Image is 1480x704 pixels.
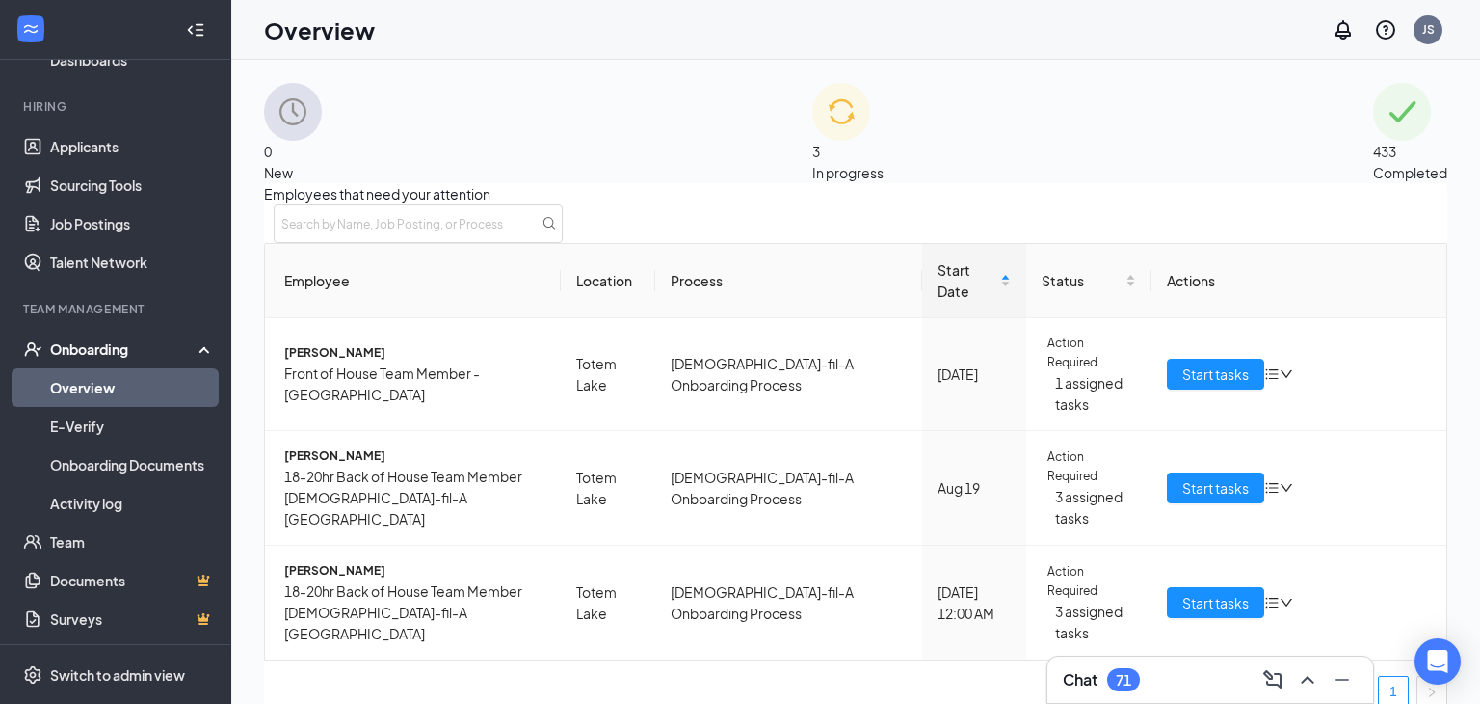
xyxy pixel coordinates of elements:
span: [PERSON_NAME] [284,343,545,363]
th: Location [561,244,656,318]
span: down [1280,596,1293,609]
span: bars [1264,595,1280,610]
span: 433 [1373,141,1447,162]
span: right [1426,687,1438,698]
button: ComposeMessage [1257,664,1288,695]
span: 18-20hr Back of House Team Member [DEMOGRAPHIC_DATA]-fil-A [GEOGRAPHIC_DATA] [284,581,545,644]
input: Search by Name, Job Posting, or Process [274,204,563,243]
a: Overview [50,368,215,407]
svg: Settings [23,665,42,685]
span: Action Required [1047,447,1135,486]
span: bars [1264,366,1280,382]
span: Completed [1373,164,1447,181]
svg: ChevronUp [1296,668,1319,691]
th: Status [1026,244,1150,318]
a: Sourcing Tools [50,166,215,204]
span: 3 assigned tasks [1055,601,1135,643]
span: 3 assigned tasks [1055,486,1135,528]
a: Talent Network [50,243,215,282]
div: Open Intercom Messenger [1414,638,1461,685]
span: Front of House Team Member - [GEOGRAPHIC_DATA] [284,363,545,405]
span: Action Required [1047,562,1135,601]
span: down [1280,481,1293,495]
td: [DEMOGRAPHIC_DATA]-fil-A Onboarding Process [655,318,922,431]
span: Employees that need your attention [264,183,1447,204]
div: Aug 19 [938,477,1011,499]
div: Onboarding [50,339,198,359]
td: Totem Lake [561,546,656,660]
span: bars [1264,480,1280,496]
a: Team [50,523,215,561]
div: Hiring [23,98,211,115]
span: In progress [812,164,884,181]
th: Employee [265,244,561,318]
th: Process [655,244,922,318]
th: Actions [1151,244,1447,318]
svg: UserCheck [23,339,42,359]
span: down [1280,367,1293,381]
div: [DATE] [938,364,1011,385]
button: Start tasks [1167,359,1264,390]
span: [PERSON_NAME] [284,447,545,466]
a: Activity log [50,484,215,523]
span: Action Required [1047,334,1135,372]
a: Job Postings [50,204,215,243]
svg: QuestionInfo [1374,18,1397,41]
a: Dashboards [50,41,215,79]
span: 18-20hr Back of House Team Member [DEMOGRAPHIC_DATA]-fil-A [GEOGRAPHIC_DATA] [284,466,545,529]
span: 1 assigned tasks [1055,372,1135,415]
h3: Chat [1063,669,1097,690]
td: Totem Lake [561,431,656,546]
svg: Minimize [1331,668,1354,691]
span: 0 [264,141,322,162]
svg: ComposeMessage [1261,668,1284,691]
svg: WorkstreamLogo [21,19,40,39]
td: [DEMOGRAPHIC_DATA]-fil-A Onboarding Process [655,546,922,660]
div: Switch to admin view [50,665,185,685]
td: [DEMOGRAPHIC_DATA]-fil-A Onboarding Process [655,431,922,546]
span: Start tasks [1182,364,1249,385]
span: [PERSON_NAME] [284,561,545,581]
span: New [264,164,293,181]
button: Start tasks [1167,587,1264,618]
a: DocumentsCrown [50,561,215,600]
svg: Notifications [1332,18,1355,41]
span: Start Date [938,259,996,302]
td: Totem Lake [561,318,656,431]
div: [DATE] 12:00 AM [938,582,1011,624]
div: JS [1422,21,1435,38]
a: E-Verify [50,407,215,446]
span: Start tasks [1182,477,1249,499]
button: Start tasks [1167,473,1264,503]
div: Team Management [23,301,211,317]
h1: Overview [264,14,375,46]
div: 71 [1116,672,1131,689]
a: Applicants [50,127,215,166]
button: Minimize [1327,664,1358,695]
span: Status [1042,270,1121,291]
span: Start tasks [1182,592,1249,613]
span: 3 [812,141,884,162]
a: Onboarding Documents [50,446,215,484]
svg: Collapse [186,20,205,40]
button: ChevronUp [1292,664,1323,695]
a: SurveysCrown [50,600,215,638]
